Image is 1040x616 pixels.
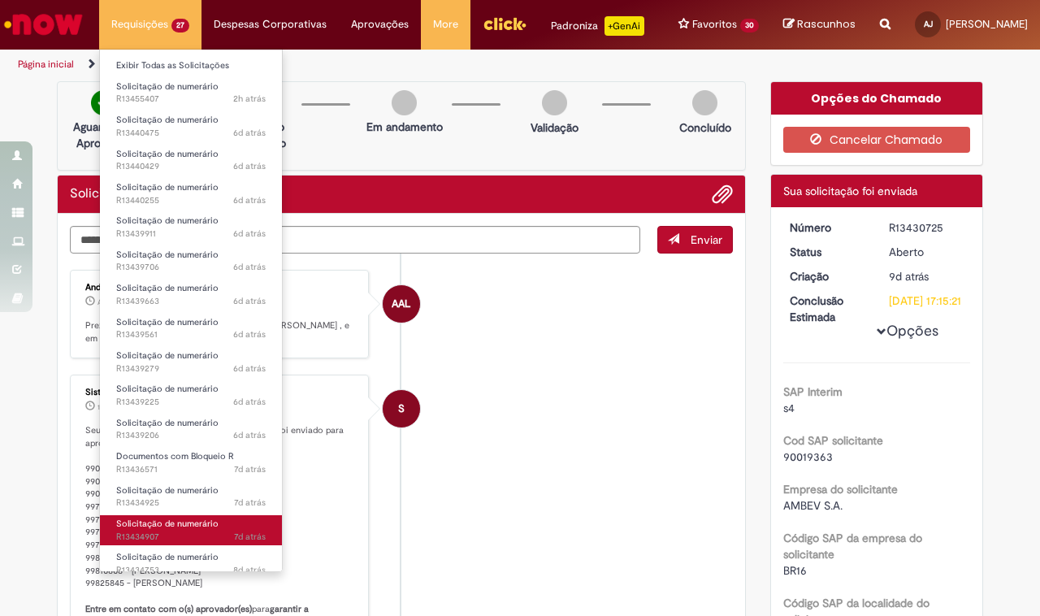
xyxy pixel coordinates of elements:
[233,160,266,172] span: 6d atrás
[116,417,219,429] span: Solicitação de numerário
[116,181,219,193] span: Solicitação de numerário
[85,388,356,397] div: Sistema
[12,50,681,80] ul: Trilhas de página
[100,314,282,344] a: Aberto R13439561 : Solicitação de numerário
[783,531,922,562] b: Código SAP da empresa do solicitante
[351,16,409,33] span: Aprovações
[100,448,282,478] a: Aberto R13436571 : Documentos com Bloqueio R
[392,90,417,115] img: img-circle-grey.png
[116,531,266,544] span: R13434907
[97,297,141,307] time: 28/08/2025 09:15:21
[783,17,856,33] a: Rascunhos
[778,219,877,236] dt: Número
[234,497,266,509] time: 21/08/2025 09:29:51
[116,127,266,140] span: R13440475
[783,482,898,497] b: Empresa do solicitante
[233,194,266,206] span: 6d atrás
[234,531,266,543] time: 21/08/2025 09:26:31
[233,328,266,341] span: 6d atrás
[97,297,141,307] span: Agora mesmo
[97,402,126,412] span: 15h atrás
[889,244,964,260] div: Aberto
[924,19,933,29] span: AJ
[116,316,219,328] span: Solicitação de numerário
[233,228,266,240] span: 6d atrás
[778,293,877,325] dt: Conclusão Estimada
[692,16,737,33] span: Favoritos
[116,564,266,577] span: R13434753
[233,429,266,441] span: 6d atrás
[100,111,282,141] a: Aberto R13440475 : Solicitação de numerário
[383,390,420,427] div: System
[85,603,252,615] b: Entre em contato com o(s) aprovador(es)
[778,244,877,260] dt: Status
[116,114,219,126] span: Solicitação de numerário
[91,90,116,115] img: check-circle-green.png
[116,429,266,442] span: R13439206
[740,19,759,33] span: 30
[100,145,282,176] a: Aberto R13440429 : Solicitação de numerário
[116,497,266,510] span: R13434925
[797,16,856,32] span: Rascunhos
[383,285,420,323] div: Anderson Agostinho Leal Lima
[783,384,843,399] b: SAP Interim
[233,228,266,240] time: 22/08/2025 13:35:51
[99,49,283,572] ul: Requisições
[100,280,282,310] a: Aberto R13439663 : Solicitação de numerário
[234,497,266,509] span: 7d atrás
[100,78,282,108] a: Aberto R13455407 : Solicitação de numerário
[233,93,266,105] time: 28/08/2025 07:14:52
[116,160,266,173] span: R13440429
[946,17,1028,31] span: [PERSON_NAME]
[2,8,85,41] img: ServiceNow
[551,16,644,36] div: Padroniza
[712,184,733,205] button: Adicionar anexos
[234,531,266,543] span: 7d atrás
[889,219,964,236] div: R13430725
[100,246,282,276] a: Aberto R13439706 : Solicitação de numerário
[70,226,640,254] textarea: Digite sua mensagem aqui...
[366,119,443,135] p: Em andamento
[783,498,843,513] span: AMBEV S.A.
[85,283,356,293] div: Anderson [PERSON_NAME]
[171,19,189,33] span: 27
[116,215,219,227] span: Solicitação de numerário
[233,194,266,206] time: 22/08/2025 14:48:44
[657,226,733,254] button: Enviar
[116,383,219,395] span: Solicitação de numerário
[783,449,833,464] span: 90019363
[116,80,219,93] span: Solicitação de numerário
[116,328,266,341] span: R13439561
[483,11,526,36] img: click_logo_yellow_360x200.png
[116,551,219,563] span: Solicitação de numerário
[233,396,266,408] time: 22/08/2025 10:59:09
[97,402,126,412] time: 27/08/2025 18:10:36
[100,380,282,410] a: Aberto R13439225 : Solicitação de numerário
[233,127,266,139] time: 22/08/2025 15:32:11
[116,518,219,530] span: Solicitação de numerário
[100,414,282,445] a: Aberto R13439206 : Solicitação de numerário
[433,16,458,33] span: More
[783,563,807,578] span: BR16
[116,349,219,362] span: Solicitação de numerário
[783,401,795,415] span: s4
[771,82,983,115] div: Opções do Chamado
[116,463,266,476] span: R13436571
[111,16,168,33] span: Requisições
[100,212,282,242] a: Aberto R13439911 : Solicitação de numerário
[116,362,266,375] span: R13439279
[889,293,964,309] div: [DATE] 17:15:21
[100,549,282,579] a: Aberto R13434753 : Solicitação de numerário
[531,119,578,136] p: Validação
[116,484,219,497] span: Solicitação de numerário
[679,119,731,136] p: Concluído
[233,328,266,341] time: 22/08/2025 11:49:43
[233,261,266,273] time: 22/08/2025 12:21:21
[889,269,929,284] time: 20/08/2025 07:40:49
[116,228,266,241] span: R13439911
[234,463,266,475] span: 7d atrás
[233,396,266,408] span: 6d atrás
[116,93,266,106] span: R13455407
[100,482,282,512] a: Aberto R13434925 : Solicitação de numerário
[233,93,266,105] span: 2h atrás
